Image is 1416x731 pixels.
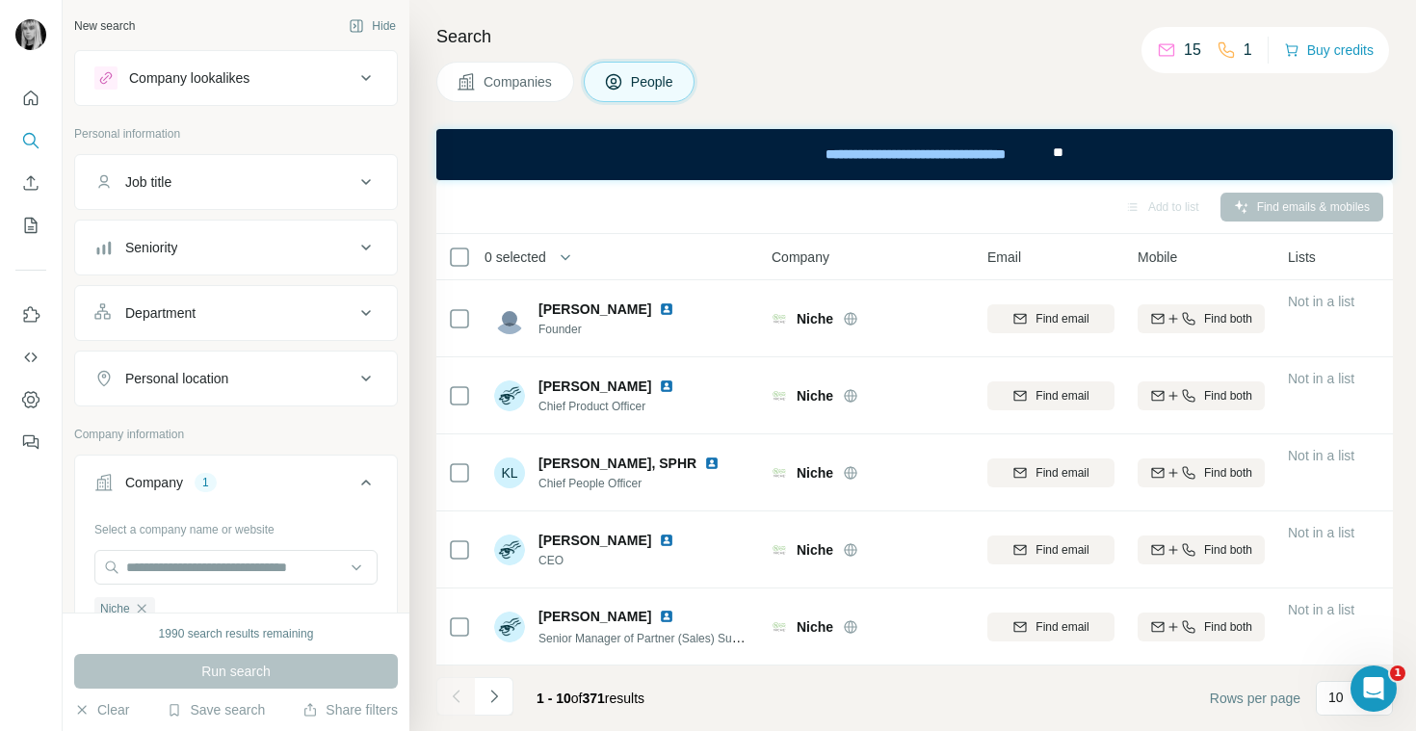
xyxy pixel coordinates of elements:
span: Find both [1204,541,1252,559]
button: Dashboard [15,382,46,417]
button: Use Surfe on LinkedIn [15,298,46,332]
span: Find both [1204,387,1252,405]
iframe: Intercom live chat [1350,666,1397,712]
span: Find email [1036,618,1088,636]
p: 10 [1328,688,1344,707]
span: Find email [1036,541,1088,559]
div: Job title [125,172,171,192]
div: 1990 search results remaining [159,625,314,642]
button: Find both [1138,381,1265,410]
span: Rows per page [1210,689,1300,708]
button: Find both [1138,304,1265,333]
span: Not in a list [1288,371,1354,386]
p: Personal information [74,125,398,143]
button: My lists [15,208,46,243]
img: LinkedIn logo [659,379,674,394]
img: Logo of Niche [772,313,787,325]
span: Niche [797,463,833,483]
div: 1 [195,474,217,491]
span: [PERSON_NAME], SPHR [538,454,696,473]
button: Department [75,290,397,336]
span: Chief People Officer [538,475,727,492]
span: Not in a list [1288,525,1354,540]
img: LinkedIn logo [659,609,674,624]
img: Logo of Niche [772,390,787,402]
span: Company [772,248,829,267]
span: Niche [100,600,130,617]
img: Avatar [494,380,525,411]
span: Mobile [1138,248,1177,267]
button: Enrich CSV [15,166,46,200]
p: Company information [74,426,398,443]
div: Company lookalikes [129,68,249,88]
span: Find both [1204,310,1252,327]
button: Find email [987,458,1114,487]
span: Not in a list [1288,294,1354,309]
button: Seniority [75,224,397,271]
div: New search [74,17,135,35]
img: Avatar [15,19,46,50]
button: Share filters [302,700,398,719]
span: Founder [538,321,682,338]
span: Find email [1036,310,1088,327]
span: [PERSON_NAME] [538,377,651,396]
span: [PERSON_NAME] [538,531,651,550]
button: Find email [987,381,1114,410]
img: LinkedIn logo [659,533,674,548]
div: Seniority [125,238,177,257]
span: Find email [1036,464,1088,482]
span: Not in a list [1288,602,1354,617]
span: 0 selected [485,248,546,267]
button: Buy credits [1284,37,1374,64]
span: 1 - 10 [537,691,571,706]
button: Find email [987,613,1114,641]
div: Department [125,303,196,323]
img: LinkedIn logo [659,301,674,317]
span: People [631,72,675,91]
span: Niche [797,386,833,405]
button: Clear [74,700,129,719]
button: Find email [987,535,1114,564]
span: Niche [797,309,833,328]
span: 371 [583,691,605,706]
button: Use Surfe API [15,340,46,375]
button: Navigate to next page [475,677,513,716]
button: Job title [75,159,397,205]
img: Avatar [494,535,525,565]
iframe: Banner [436,129,1393,180]
img: Logo of Niche [772,467,787,479]
button: Save search [167,700,265,719]
button: Search [15,123,46,158]
span: Find email [1036,387,1088,405]
button: Company lookalikes [75,55,397,101]
button: Find both [1138,458,1265,487]
button: Quick start [15,81,46,116]
span: Niche [797,617,833,637]
span: results [537,691,644,706]
button: Find both [1138,535,1265,564]
button: Hide [335,12,409,40]
span: Companies [484,72,554,91]
div: KL [494,457,525,488]
button: Feedback [15,425,46,459]
div: Personal location [125,369,228,388]
span: Not in a list [1288,448,1354,463]
h4: Search [436,23,1393,50]
img: Avatar [494,303,525,334]
span: [PERSON_NAME] [538,607,651,626]
button: Find both [1138,613,1265,641]
span: CEO [538,552,682,569]
button: Company1 [75,459,397,513]
span: Senior Manager of Partner (Sales) Support at [DOMAIN_NAME] [538,630,867,645]
p: 15 [1184,39,1201,62]
img: Logo of Niche [772,544,787,556]
span: Chief Product Officer [538,398,682,415]
button: Find email [987,304,1114,333]
span: 1 [1390,666,1405,681]
span: Find both [1204,618,1252,636]
img: Avatar [494,612,525,642]
img: LinkedIn logo [704,456,720,471]
p: 1 [1244,39,1252,62]
span: Email [987,248,1021,267]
